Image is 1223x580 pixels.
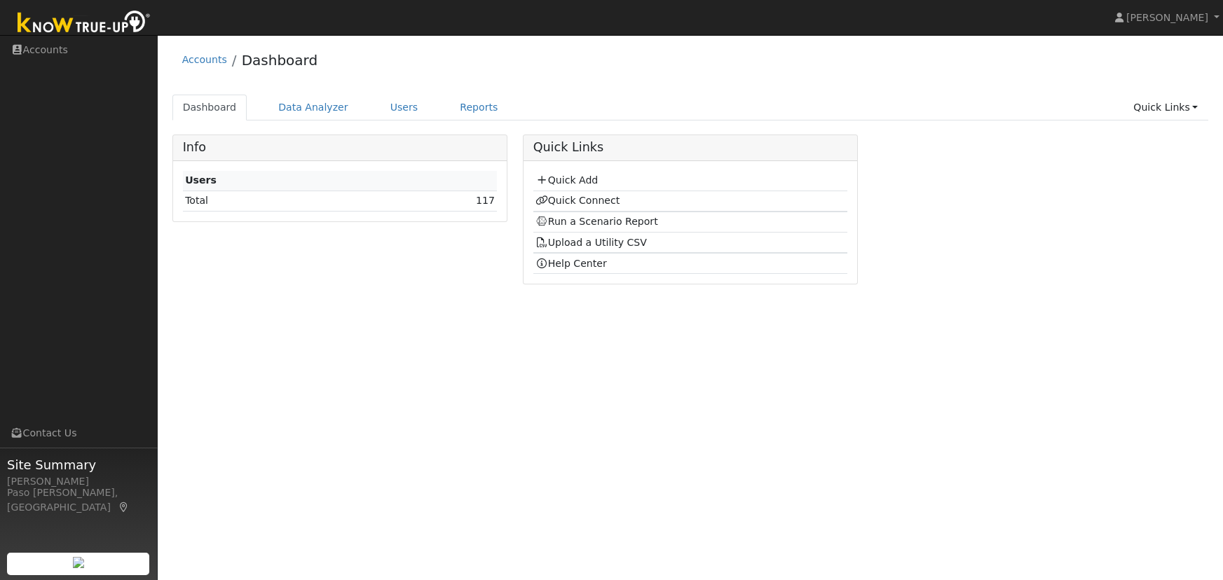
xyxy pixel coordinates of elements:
div: Paso [PERSON_NAME], [GEOGRAPHIC_DATA] [7,485,150,515]
div: [PERSON_NAME] [7,474,150,489]
a: Dashboard [242,52,318,69]
a: Users [380,95,429,120]
img: retrieve [73,557,84,568]
img: Know True-Up [11,8,158,39]
a: Reports [449,95,508,120]
span: Site Summary [7,455,150,474]
a: Accounts [182,54,227,65]
a: Dashboard [172,95,247,120]
a: Data Analyzer [268,95,359,120]
a: Map [118,502,130,513]
a: Quick Links [1123,95,1208,120]
span: [PERSON_NAME] [1126,12,1208,23]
